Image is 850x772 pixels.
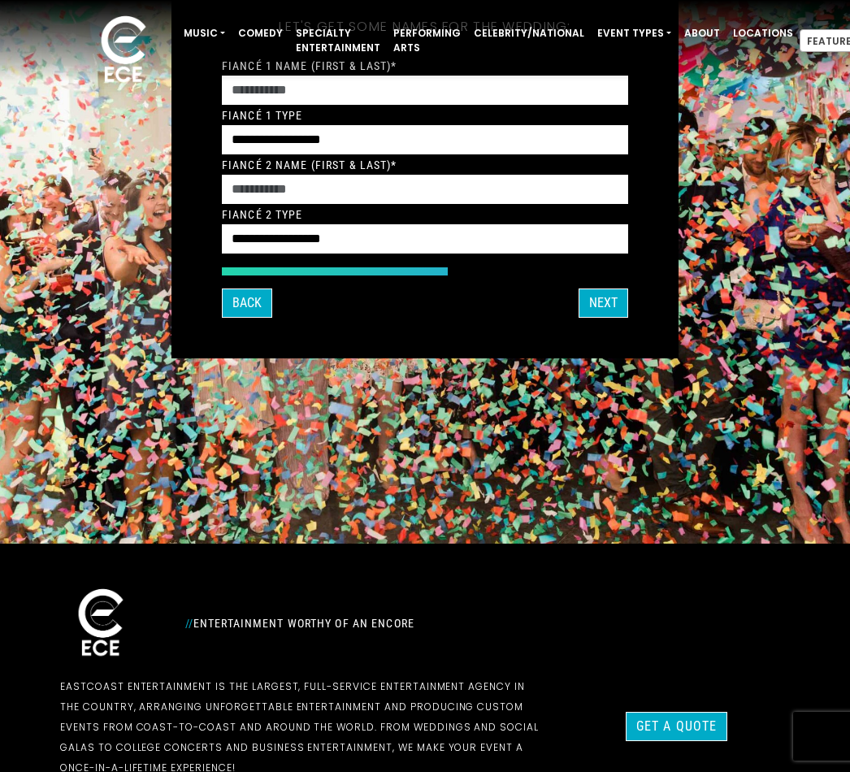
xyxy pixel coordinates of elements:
[579,288,628,318] button: Next
[591,20,678,47] a: Event Types
[232,20,289,47] a: Comedy
[289,20,387,62] a: Specialty Entertainment
[176,610,550,636] div: Entertainment Worthy of an Encore
[185,617,193,630] span: //
[467,20,591,47] a: Celebrity/National
[222,288,272,318] button: Back
[626,712,727,741] a: Get a Quote
[60,584,141,663] img: ece_new_logo_whitev2-1.png
[222,158,397,172] label: Fiancé 2 Name (First & Last)*
[726,20,800,47] a: Locations
[83,11,164,90] img: ece_new_logo_whitev2-1.png
[387,20,467,62] a: Performing Arts
[222,108,303,123] label: Fiancé 1 Type
[678,20,726,47] a: About
[177,20,232,47] a: Music
[222,207,303,222] label: Fiancé 2 Type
